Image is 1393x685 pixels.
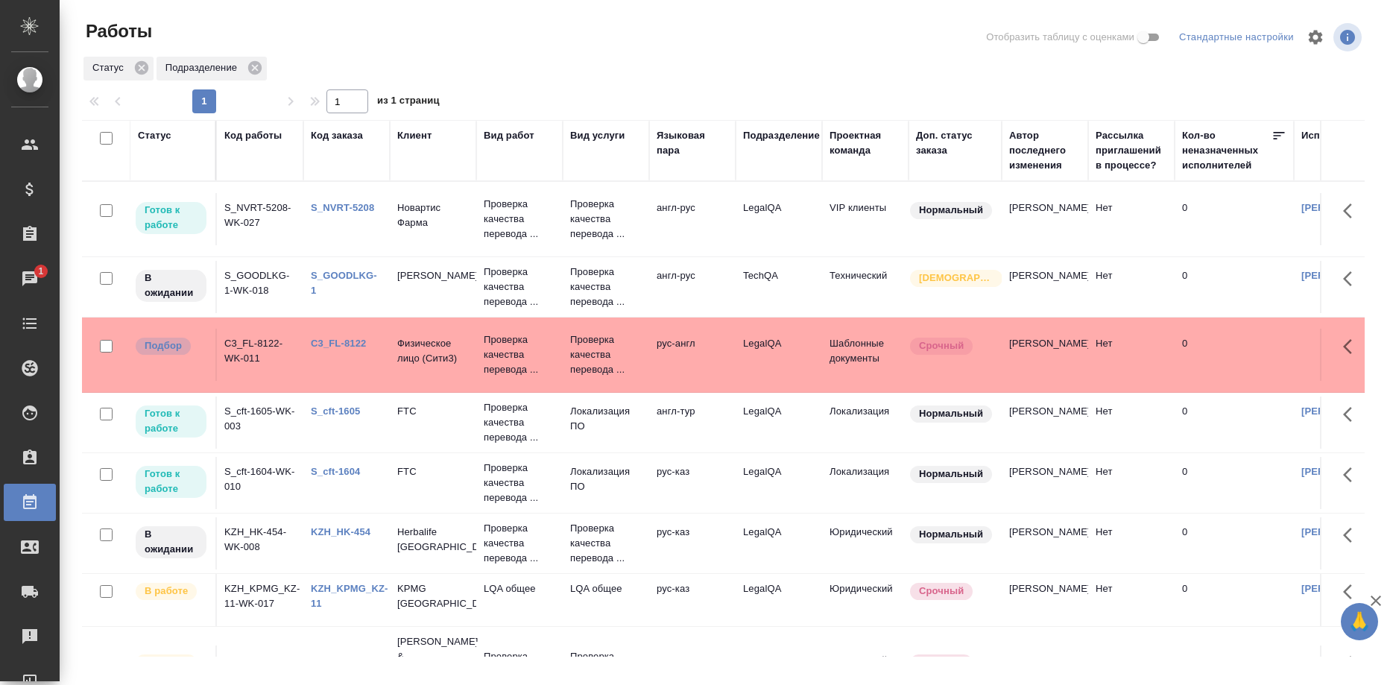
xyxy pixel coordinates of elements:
[1175,397,1294,449] td: 0
[822,329,909,381] td: Шаблонные документы
[397,201,469,230] p: Новартис Фарма
[1088,517,1175,569] td: Нет
[145,527,198,557] p: В ожидании
[919,527,983,542] p: Нормальный
[397,404,469,419] p: FTC
[82,19,152,43] span: Работы
[649,193,736,245] td: англ-рус
[919,406,983,421] p: Нормальный
[1301,270,1384,281] a: [PERSON_NAME]
[138,128,171,143] div: Статус
[1088,397,1175,449] td: Нет
[1175,26,1298,49] div: split button
[1301,583,1384,594] a: [PERSON_NAME]
[822,517,909,569] td: Юридический
[145,655,188,670] p: В работе
[919,203,983,218] p: Нормальный
[736,397,822,449] td: LegalQA
[822,193,909,245] td: VIP клиенты
[1333,23,1365,51] span: Посмотреть информацию
[397,525,469,555] p: Herbalife [GEOGRAPHIC_DATA]
[217,329,303,381] td: C3_FL-8122-WK-011
[311,526,370,537] a: KZH_HK-454
[570,128,625,143] div: Вид услуги
[986,30,1134,45] span: Отобразить таблицу с оценками
[1301,405,1384,417] a: [PERSON_NAME]
[1347,606,1372,637] span: 🙏
[92,60,129,75] p: Статус
[377,92,440,113] span: из 1 страниц
[1334,457,1370,493] button: Здесь прячутся важные кнопки
[916,128,994,158] div: Доп. статус заказа
[1175,193,1294,245] td: 0
[1002,261,1088,313] td: [PERSON_NAME]
[919,271,994,285] p: [DEMOGRAPHIC_DATA]
[145,203,198,233] p: Готов к работе
[822,457,909,509] td: Локализация
[134,653,208,673] div: Исполнитель выполняет работу
[736,261,822,313] td: TechQA
[822,397,909,449] td: Локализация
[570,332,642,377] p: Проверка качества перевода ...
[484,128,534,143] div: Вид работ
[311,583,388,609] a: KZH_KPMG_KZ-11
[484,265,555,309] p: Проверка качества перевода ...
[570,581,642,596] p: LQA общее
[134,525,208,560] div: Исполнитель назначен, приступать к работе пока рано
[1341,603,1378,640] button: 🙏
[311,466,360,477] a: S_cft-1604
[1334,645,1370,681] button: Здесь прячутся важные кнопки
[311,405,360,417] a: S_cft-1605
[570,265,642,309] p: Проверка качества перевода ...
[224,128,282,143] div: Код работы
[919,584,964,599] p: Срочный
[311,654,361,666] a: S_JNJ-846
[919,655,964,670] p: Срочный
[134,268,208,303] div: Исполнитель назначен, приступать к работе пока рано
[217,574,303,626] td: KZH_KPMG_KZ-11-WK-017
[736,193,822,245] td: LegalQA
[1088,193,1175,245] td: Нет
[822,261,909,313] td: Технический
[1002,193,1088,245] td: [PERSON_NAME]
[1088,261,1175,313] td: Нет
[570,464,642,494] p: Локализация ПО
[145,271,198,300] p: В ожидании
[157,57,267,81] div: Подразделение
[649,261,736,313] td: англ-рус
[1088,329,1175,381] td: Нет
[311,128,363,143] div: Код заказа
[570,404,642,434] p: Локализация ПО
[1088,457,1175,509] td: Нет
[397,268,469,283] p: [PERSON_NAME]
[1088,574,1175,626] td: Нет
[1175,261,1294,313] td: 0
[1301,466,1384,477] a: [PERSON_NAME]
[134,581,208,602] div: Исполнитель выполняет работу
[484,581,555,596] p: LQA общее
[484,332,555,377] p: Проверка качества перевода ...
[1175,457,1294,509] td: 0
[1009,128,1081,173] div: Автор последнего изменения
[649,574,736,626] td: рус-каз
[484,521,555,566] p: Проверка качества перевода ...
[1002,397,1088,449] td: [PERSON_NAME]
[29,264,52,279] span: 1
[134,404,208,439] div: Исполнитель может приступить к работе
[397,336,469,366] p: Физическое лицо (Сити3)
[311,202,374,213] a: S_NVRT-5208
[134,201,208,236] div: Исполнитель может приступить к работе
[217,193,303,245] td: S_NVRT-5208-WK-027
[134,464,208,499] div: Исполнитель может приступить к работе
[743,128,820,143] div: Подразделение
[1002,457,1088,509] td: [PERSON_NAME]
[397,581,469,611] p: KPMG [GEOGRAPHIC_DATA]
[217,457,303,509] td: S_cft-1604-WK-010
[736,574,822,626] td: LegalQA
[217,517,303,569] td: KZH_HK-454-WK-008
[217,397,303,449] td: S_cft-1605-WK-003
[570,521,642,566] p: Проверка качества перевода ...
[165,60,242,75] p: Подразделение
[83,57,154,81] div: Статус
[1002,329,1088,381] td: [PERSON_NAME]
